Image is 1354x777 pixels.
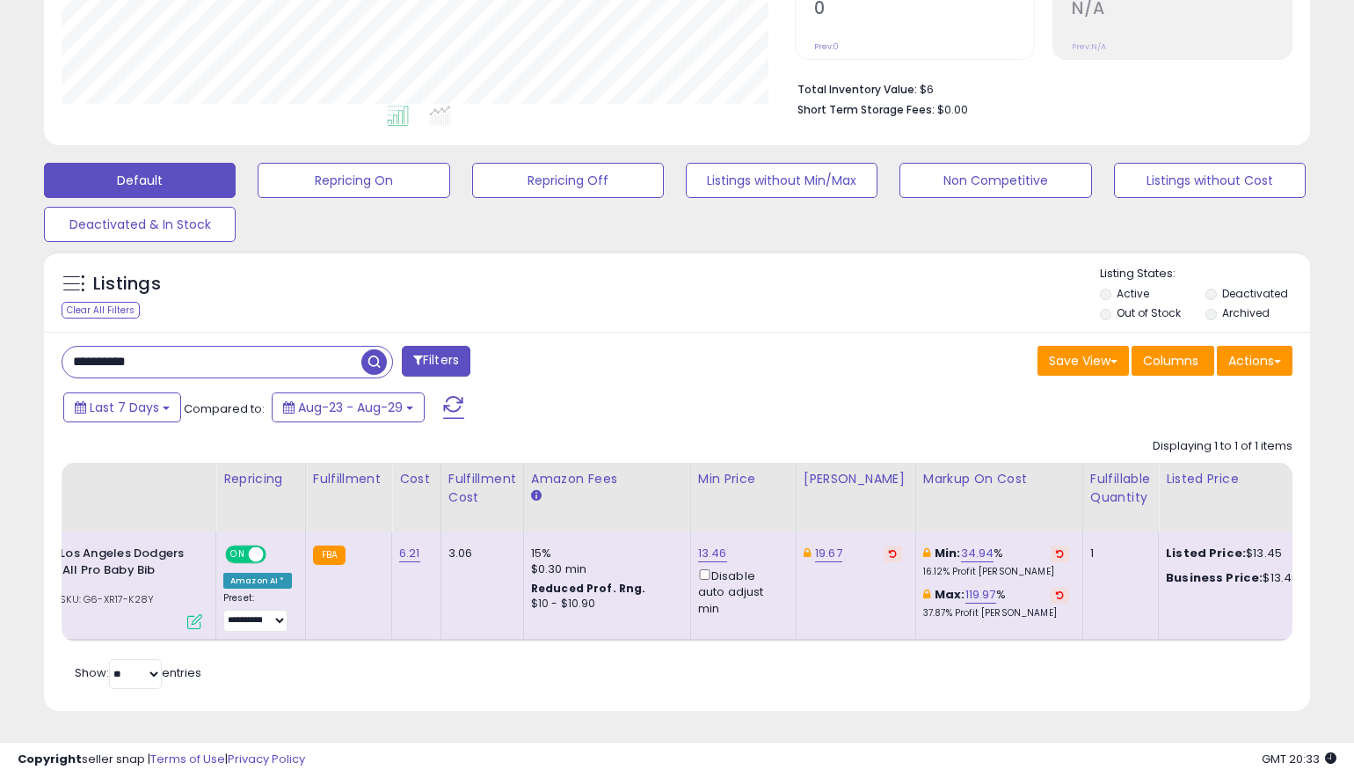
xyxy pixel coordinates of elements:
[448,470,516,507] div: Fulfillment Cost
[1166,570,1312,586] div: $13.46
[18,751,305,768] div: seller snap | |
[531,546,677,561] div: 15%
[223,573,292,589] div: Amazon AI *
[1222,286,1288,301] label: Deactivated
[298,399,403,416] span: Aug-23 - Aug-29
[923,607,1069,619] p: 37.87% Profit [PERSON_NAME]
[1166,545,1246,561] b: Listed Price:
[815,545,842,562] a: 19.67
[399,470,433,488] div: Cost
[1262,751,1336,767] span: 2025-09-6 20:33 GMT
[531,488,542,504] small: Amazon Fees.
[1072,41,1106,52] small: Prev: N/A
[804,470,908,488] div: [PERSON_NAME]
[223,592,292,632] div: Preset:
[935,545,961,561] b: Min:
[75,664,201,681] span: Show: entries
[797,77,1279,99] li: $6
[1143,352,1198,370] span: Columns
[93,272,161,297] h5: Listings
[272,392,425,422] button: Aug-23 - Aug-29
[402,346,470,377] button: Filters
[227,547,249,562] span: ON
[448,546,510,561] div: 3.06
[313,546,346,565] small: FBA
[814,41,839,52] small: Prev: 0
[965,586,996,604] a: 119.97
[223,470,298,488] div: Repricing
[797,102,935,117] b: Short Term Storage Fees:
[44,163,236,198] button: Default
[44,207,236,242] button: Deactivated & In Stock
[531,470,683,488] div: Amazon Fees
[1166,569,1263,586] b: Business Price:
[1100,266,1310,282] p: Listing States:
[1090,470,1151,507] div: Fulfillable Quantity
[313,470,384,488] div: Fulfillment
[1222,305,1270,320] label: Archived
[1090,546,1145,561] div: 1
[531,597,677,612] div: $10 - $10.90
[686,163,877,198] button: Listings without Min/Max
[531,581,646,596] b: Reduced Prof. Rng.
[937,101,968,118] span: $0.00
[698,566,783,617] div: Disable auto adjust min
[1166,546,1312,561] div: $13.45
[923,566,1069,578] p: 16.12% Profit [PERSON_NAME]
[797,82,917,97] b: Total Inventory Value:
[399,545,420,562] a: 6.21
[264,547,292,562] span: OFF
[899,163,1091,198] button: Non Competitive
[923,546,1069,578] div: %
[923,587,1069,619] div: %
[1117,286,1149,301] label: Active
[1037,346,1129,376] button: Save View
[63,392,181,422] button: Last 7 Days
[1153,438,1292,455] div: Displaying 1 to 1 of 1 items
[472,163,664,198] button: Repricing Off
[923,470,1075,488] div: Markup on Cost
[698,470,789,488] div: Min Price
[961,545,994,562] a: 34.94
[228,751,305,767] a: Privacy Policy
[531,561,677,577] div: $0.30 min
[90,399,159,416] span: Last 7 Days
[1166,470,1318,488] div: Listed Price
[258,163,449,198] button: Repricing On
[935,586,965,603] b: Max:
[62,302,140,319] div: Clear All Filters
[46,592,154,606] span: | SKU: G6-XR17-K28Y
[1217,346,1292,376] button: Actions
[1117,305,1181,320] label: Out of Stock
[1114,163,1306,198] button: Listings without Cost
[1132,346,1214,376] button: Columns
[18,751,82,767] strong: Copyright
[150,751,225,767] a: Terms of Use
[184,400,265,417] span: Compared to:
[915,463,1082,532] th: The percentage added to the cost of goods (COGS) that forms the calculator for Min & Max prices.
[698,545,727,562] a: 13.46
